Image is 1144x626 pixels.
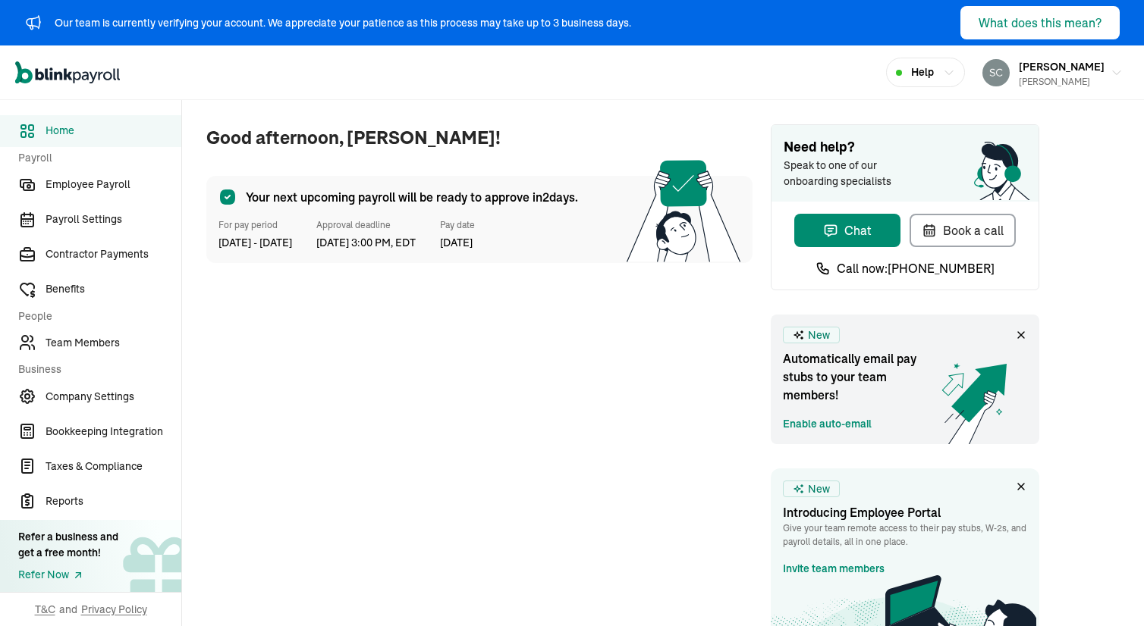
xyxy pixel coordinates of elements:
span: Taxes & Compliance [46,459,181,474]
span: Company Settings [46,389,181,405]
span: Contractor Payments [46,246,181,262]
span: Need help? [784,137,1026,158]
span: Automatically email pay stubs to your team members! [783,349,935,404]
span: Team Members [46,335,181,351]
span: Pay date [440,218,475,232]
button: What does this mean? [960,6,1120,39]
span: Your next upcoming payroll will be ready to approve in 2 days. [246,188,578,206]
a: Enable auto-email [783,416,872,432]
span: Benefits [46,281,181,297]
span: Privacy Policy [81,602,147,617]
div: Chat [823,221,872,239]
nav: Global [15,51,120,95]
a: Refer Now [18,567,118,583]
button: [PERSON_NAME][PERSON_NAME] [976,54,1129,92]
a: Invite team members [783,561,885,577]
span: Business [18,362,172,377]
span: [DATE] - [DATE] [218,235,292,251]
div: [PERSON_NAME] [1019,75,1105,89]
iframe: Chat Widget [891,462,1144,626]
button: Chat [794,214,900,247]
button: Help [886,58,965,87]
span: Help [911,64,934,80]
div: What does this mean? [979,14,1102,32]
span: Reports [46,493,181,509]
span: [PERSON_NAME] [1019,60,1105,74]
span: Bookkeeping Integration [46,424,181,440]
span: Home [46,123,181,139]
span: Call now: [PHONE_NUMBER] [837,259,995,277]
span: Approval deadline [316,218,416,232]
span: Payroll Settings [46,211,181,227]
div: Book a call [922,221,1004,239]
span: People [18,308,172,324]
span: Good afternoon, [PERSON_NAME]! [206,124,753,152]
span: T&C [35,602,55,617]
span: [DATE] 3:00 PM, EDT [316,235,416,251]
span: Employee Payroll [46,177,181,192]
button: Book a call [910,214,1016,247]
span: Speak to one of our onboarding specialists [784,158,913,189]
div: Our team is currently verifying your account. We appreciate your patience as this process may tak... [55,15,631,31]
span: New [808,481,830,497]
span: [DATE] [440,235,475,251]
p: Give your team remote access to their pay stubs, W‑2s, and payroll details, all in one place. [783,521,1027,549]
span: For pay period [218,218,292,232]
span: New [808,327,830,343]
div: Refer a business and get a free month! [18,529,118,561]
span: Payroll [18,150,172,166]
h3: Introducing Employee Portal [783,503,1027,521]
